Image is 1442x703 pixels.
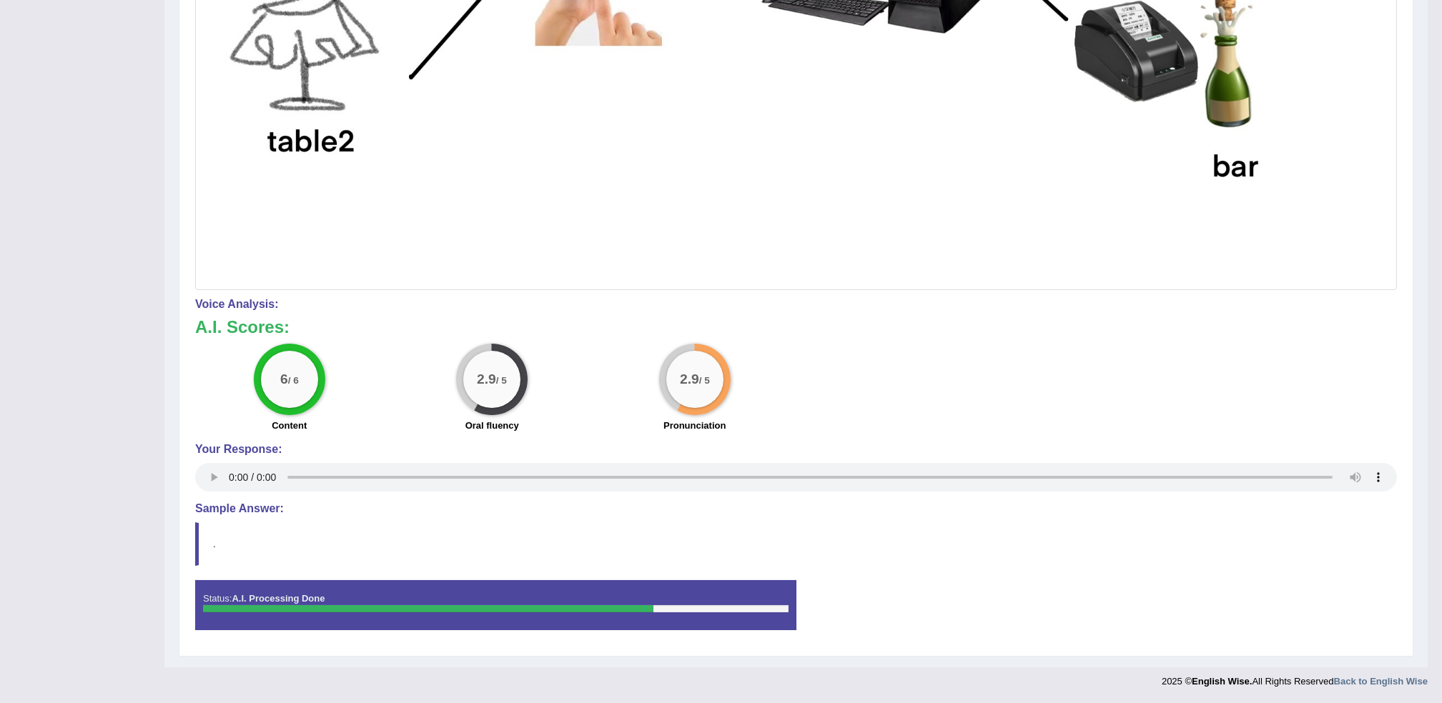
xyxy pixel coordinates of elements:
h4: Your Response: [195,443,1397,456]
label: Pronunciation [663,419,726,432]
b: A.I. Scores: [195,317,290,336]
big: 2.9 [477,372,496,387]
big: 6 [280,372,288,387]
small: / 6 [288,375,299,386]
a: Back to English Wise [1334,676,1428,687]
div: 2025 © All Rights Reserved [1162,667,1428,688]
small: / 5 [496,375,507,386]
small: / 5 [698,375,709,386]
big: 2.9 [680,372,699,387]
h4: Voice Analysis: [195,298,1397,311]
label: Content [272,419,307,432]
div: Status: [195,580,796,630]
blockquote: . [195,522,1397,566]
strong: A.I. Processing Done [232,593,325,604]
strong: English Wise. [1192,676,1252,687]
label: Oral fluency [465,419,519,432]
h4: Sample Answer: [195,502,1397,515]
